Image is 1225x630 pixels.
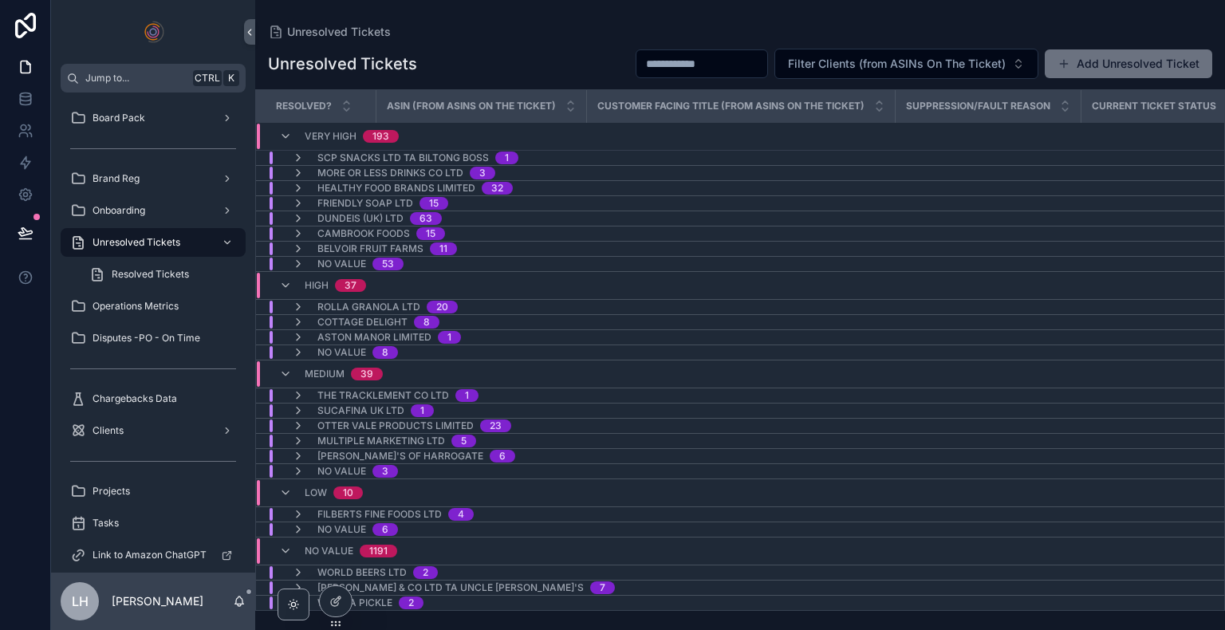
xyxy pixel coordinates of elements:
[61,541,246,569] a: Link to Amazon ChatGPT
[317,523,366,536] span: No value
[305,486,327,499] span: Low
[112,268,189,281] span: Resolved Tickets
[491,182,503,195] div: 32
[597,100,865,112] span: Customer Facing Title (from ASINs On The Ticket)
[317,389,449,402] span: The Tracklement Co Ltd
[369,545,388,557] div: 1191
[305,368,345,380] span: Medium
[317,258,366,270] span: No value
[80,260,246,289] a: Resolved Tickets
[268,53,417,75] h1: Unresolved Tickets
[426,227,435,240] div: 15
[317,508,442,521] span: Filberts Fine Foods Ltd
[112,593,203,609] p: [PERSON_NAME]
[317,227,410,240] span: Cambrook Foods
[387,100,556,112] span: ASIN (from ASINs On The Ticket)
[382,258,394,270] div: 53
[343,486,353,499] div: 10
[360,368,373,380] div: 39
[317,316,408,329] span: Cottage Delight
[505,152,509,164] div: 1
[317,197,413,210] span: Friendly Soap Ltd
[61,384,246,413] a: Chargebacks Data
[93,236,180,249] span: Unresolved Tickets
[461,435,467,447] div: 5
[93,172,140,185] span: Brand Reg
[317,301,420,313] span: Rolla Granola Ltd
[317,465,366,478] span: No value
[61,164,246,193] a: Brand Reg
[93,204,145,217] span: Onboarding
[287,24,391,40] span: Unresolved Tickets
[85,72,187,85] span: Jump to...
[317,182,475,195] span: Healthy Food Brands Limited
[458,508,464,521] div: 4
[93,517,119,530] span: Tasks
[317,419,474,432] span: Otter Vale Products Limited
[317,450,483,463] span: [PERSON_NAME]'s of Harrogate
[600,581,605,594] div: 7
[317,581,584,594] span: [PERSON_NAME] & Co Ltd TA Uncle [PERSON_NAME]'s
[465,389,469,402] div: 1
[93,332,200,345] span: Disputes -PO - On Time
[51,93,255,573] div: scrollable content
[774,49,1038,79] button: Select Button
[317,597,392,609] span: What A Pickle
[317,212,404,225] span: Dundeis (UK) Ltd
[93,424,124,437] span: Clients
[61,228,246,257] a: Unresolved Tickets
[93,300,179,313] span: Operations Metrics
[317,167,463,179] span: More or Less Drinks Co Ltd
[276,100,332,112] span: Resolved?
[436,301,448,313] div: 20
[193,70,222,86] span: Ctrl
[93,549,207,561] span: Link to Amazon ChatGPT
[93,112,145,124] span: Board Pack
[93,392,177,405] span: Chargebacks Data
[345,279,356,292] div: 37
[305,279,329,292] span: High
[305,545,353,557] span: No value
[93,485,130,498] span: Projects
[1045,49,1212,78] button: Add Unresolved Ticket
[61,477,246,506] a: Projects
[788,56,1006,72] span: Filter Clients (from ASINs On The Ticket)
[423,316,430,329] div: 8
[61,196,246,225] a: Onboarding
[420,404,424,417] div: 1
[140,19,166,45] img: App logo
[419,212,432,225] div: 63
[225,72,238,85] span: K
[61,416,246,445] a: Clients
[317,404,404,417] span: SUCAFINA UK LTD
[305,130,356,143] span: Very High
[423,566,428,579] div: 2
[72,592,89,611] span: LH
[268,24,391,40] a: Unresolved Tickets
[1092,100,1216,112] span: Current Ticket Status
[317,346,366,359] span: No value
[317,152,489,164] span: SCP Snacks Ltd TA Biltong Boss
[317,331,431,344] span: Aston Manor Limited
[372,130,389,143] div: 193
[61,104,246,132] a: Board Pack
[61,324,246,352] a: Disputes -PO - On Time
[490,419,502,432] div: 23
[429,197,439,210] div: 15
[317,435,445,447] span: Multiple Marketing Ltd
[382,465,388,478] div: 3
[317,242,423,255] span: Belvoir Fruit Farms
[439,242,447,255] div: 11
[408,597,414,609] div: 2
[382,523,388,536] div: 6
[317,566,407,579] span: World Beers Ltd
[906,100,1050,112] span: Suppression/Fault Reason
[479,167,486,179] div: 3
[447,331,451,344] div: 1
[61,292,246,321] a: Operations Metrics
[61,509,246,537] a: Tasks
[382,346,388,359] div: 8
[61,64,246,93] button: Jump to...CtrlK
[499,450,506,463] div: 6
